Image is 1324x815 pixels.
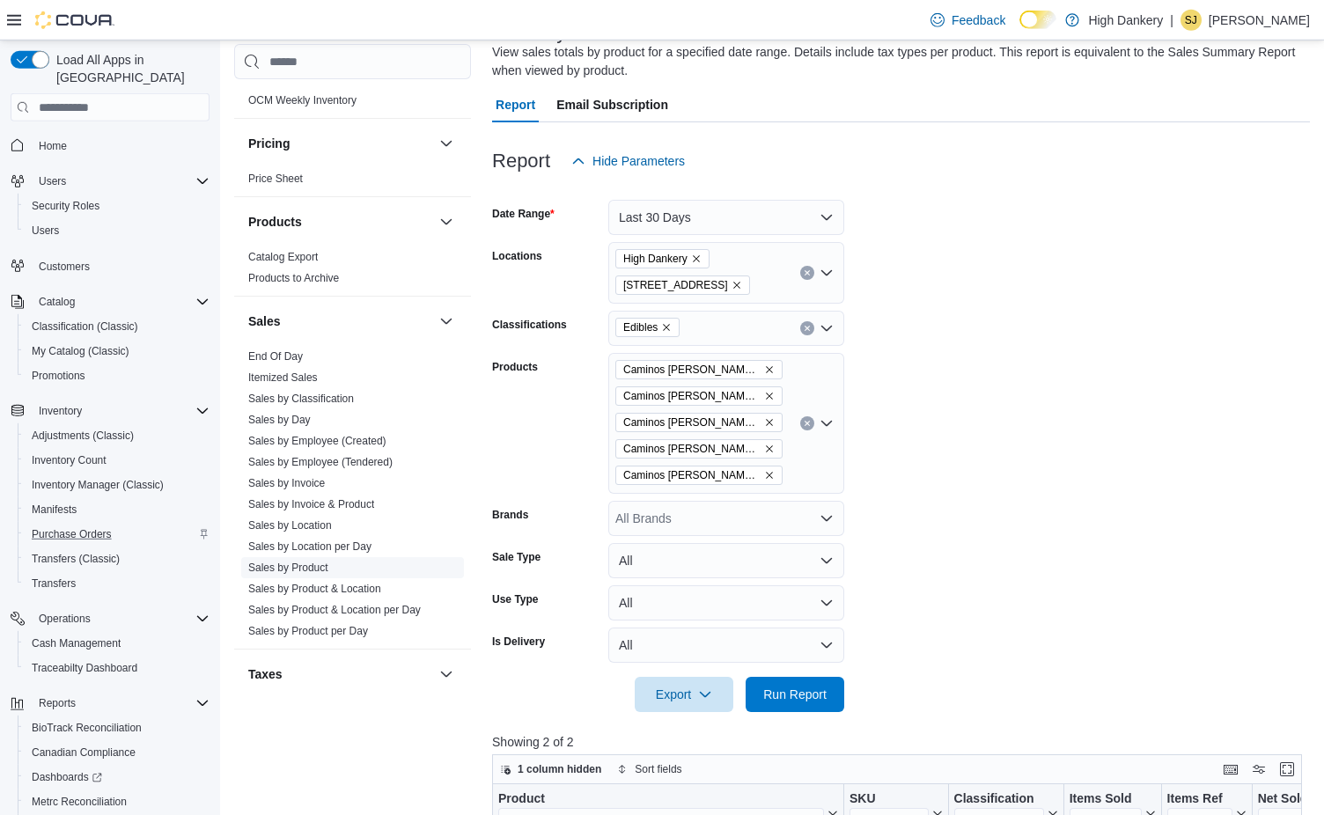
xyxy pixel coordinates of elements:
button: Products [436,211,457,232]
button: Open list of options [820,511,834,525]
span: BioTrack Reconciliation [25,717,210,738]
span: High Dankery [615,249,710,268]
a: Inventory Count [25,450,114,471]
a: End Of Day [248,350,303,363]
button: 1 column hidden [493,759,608,780]
span: Operations [39,612,91,626]
h3: Report [492,151,550,172]
span: SJ [1185,10,1197,31]
button: Catalog [32,291,82,312]
span: Email Subscription [556,87,668,122]
span: Edibles [623,319,658,336]
a: Sales by Invoice & Product [248,498,374,510]
div: Product [498,791,824,808]
h3: Taxes [248,665,283,683]
span: Home [39,139,67,153]
button: Security Roles [18,194,217,218]
button: Clear input [800,321,814,335]
button: Remove Caminos Sours - Tropical Burst - THCV Energy 2:1 (THC:THCV) from selection in this group [764,364,775,375]
span: Catalog [32,291,210,312]
button: Pricing [248,135,432,152]
span: Reports [39,696,76,710]
button: Users [4,169,217,194]
span: Caminos Sours - Blackberry Dream - CBN 100mg [615,466,783,485]
img: Cova [35,11,114,29]
a: Users [25,220,66,241]
span: Load All Apps in [GEOGRAPHIC_DATA] [49,51,210,86]
a: Sales by Product & Location per Day [248,604,421,616]
button: Products [248,213,432,231]
a: Security Roles [25,195,107,217]
span: Users [32,171,210,192]
span: Sales by Day [248,413,311,427]
span: Metrc Reconciliation [25,791,210,812]
span: Security Roles [32,199,99,213]
button: My Catalog (Classic) [18,339,217,363]
span: Transfers (Classic) [32,552,120,566]
a: Feedback [923,3,1012,38]
a: Manifests [25,499,84,520]
label: Is Delivery [492,635,545,649]
a: Sales by Location per Day [248,540,371,553]
span: Purchase Orders [32,527,112,541]
a: Sales by Employee (Created) [248,435,386,447]
button: Users [32,171,73,192]
span: Caminos Sours - Orchard Peach - CBD 100mg [615,439,783,459]
button: Home [4,132,217,158]
button: Users [18,218,217,243]
span: BioTrack Reconciliation [32,721,142,735]
span: Sales by Classification [248,392,354,406]
span: Cash Management [25,633,210,654]
span: 7815 3rd Ave [615,275,750,295]
button: Adjustments (Classic) [18,423,217,448]
p: High Dankery [1088,10,1163,31]
span: Security Roles [25,195,210,217]
span: OCM Weekly Inventory [248,93,357,107]
span: Sales by Product & Location per Day [248,603,421,617]
h3: Sales [248,312,281,330]
a: Purchase Orders [25,524,119,545]
span: Sales by Invoice [248,476,325,490]
a: Itemized Sales [248,371,318,384]
span: Customers [39,260,90,274]
span: Sales by Invoice & Product [248,497,374,511]
a: Home [32,136,74,157]
span: Caminos [PERSON_NAME] - Blackberry Dream - CBN 100mg [623,466,761,484]
span: Transfers [32,576,76,591]
span: Manifests [25,499,210,520]
button: Display options [1248,759,1269,780]
a: Sales by Location [248,519,332,532]
a: Sales by Day [248,414,311,426]
p: Showing 2 of 2 [492,733,1310,751]
span: Products to Archive [248,271,339,285]
span: Inventory [32,400,210,422]
div: Items Ref [1167,791,1232,808]
span: Users [32,224,59,238]
button: Customers [4,253,217,279]
span: Inventory Manager (Classic) [25,474,210,496]
p: | [1170,10,1173,31]
label: Use Type [492,592,538,606]
a: Canadian Compliance [25,742,143,763]
label: Products [492,360,538,374]
button: Pricing [436,133,457,154]
span: Sales by Location per Day [248,540,371,554]
a: Price Sheet [248,173,303,185]
span: Dashboards [25,767,210,788]
span: Users [25,220,210,241]
a: Cash Management [25,633,128,654]
div: Items Sold [1070,791,1142,808]
button: Traceabilty Dashboard [18,656,217,680]
span: Caminos Sours - Tropical Burst - THCV Energy 2:1 (THC:THCV) [615,360,783,379]
label: Classifications [492,318,567,332]
button: Inventory Count [18,448,217,473]
button: Hide Parameters [564,143,692,179]
button: Sort fields [610,759,688,780]
span: Transfers (Classic) [25,548,210,569]
button: Purchase Orders [18,522,217,547]
a: Traceabilty Dashboard [25,657,144,679]
span: Inventory [39,404,82,418]
a: Catalog Export [248,251,318,263]
span: Operations [32,608,210,629]
div: Starland Joseph [1181,10,1202,31]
